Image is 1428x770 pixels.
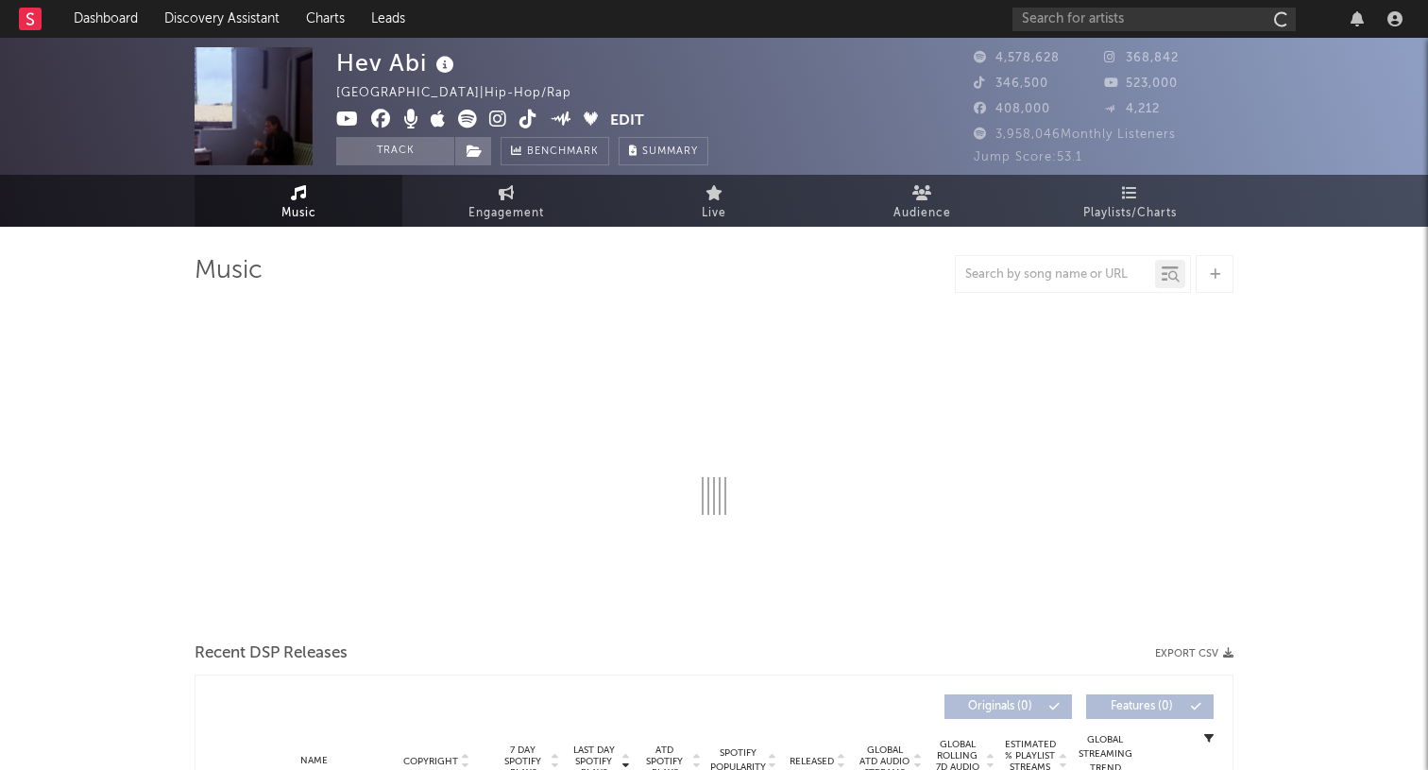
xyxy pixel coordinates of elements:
[1012,8,1296,31] input: Search for artists
[468,202,544,225] span: Engagement
[974,151,1082,163] span: Jump Score: 53.1
[252,754,376,768] div: Name
[619,137,708,165] button: Summary
[1083,202,1177,225] span: Playlists/Charts
[642,146,698,157] span: Summary
[974,128,1176,141] span: 3,958,046 Monthly Listeners
[702,202,726,225] span: Live
[974,52,1060,64] span: 4,578,628
[501,137,609,165] a: Benchmark
[957,701,1044,712] span: Originals ( 0 )
[1098,701,1185,712] span: Features ( 0 )
[195,642,348,665] span: Recent DSP Releases
[893,202,951,225] span: Audience
[281,202,316,225] span: Music
[1104,103,1160,115] span: 4,212
[402,175,610,227] a: Engagement
[610,175,818,227] a: Live
[336,47,459,78] div: Hev Abi
[336,82,593,105] div: [GEOGRAPHIC_DATA] | Hip-Hop/Rap
[1086,694,1214,719] button: Features(0)
[1155,648,1233,659] button: Export CSV
[944,694,1072,719] button: Originals(0)
[336,137,454,165] button: Track
[1104,52,1179,64] span: 368,842
[1104,77,1178,90] span: 523,000
[1026,175,1233,227] a: Playlists/Charts
[790,756,834,767] span: Released
[974,103,1050,115] span: 408,000
[527,141,599,163] span: Benchmark
[818,175,1026,227] a: Audience
[195,175,402,227] a: Music
[956,267,1155,282] input: Search by song name or URL
[974,77,1048,90] span: 346,500
[403,756,458,767] span: Copyright
[610,110,644,133] button: Edit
